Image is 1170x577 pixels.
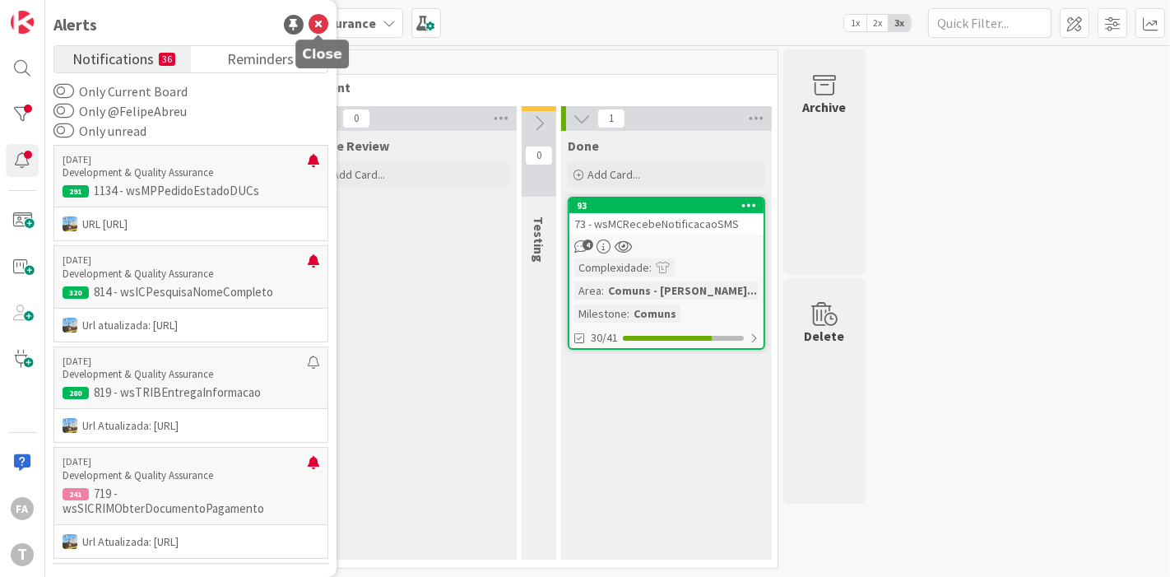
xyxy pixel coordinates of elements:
div: Comuns - [PERSON_NAME]... [604,282,761,300]
h5: Close [302,46,342,62]
p: [DATE] [63,356,308,367]
img: DG [63,216,77,231]
a: [DATE]Development & Quality Assurance320814 - wsICPesquisaNomeCompletoDGUrl atualizada: [URL] [53,245,328,342]
div: Alerts [53,12,97,37]
span: 1x [844,15,866,31]
input: Quick Filter... [928,8,1052,38]
img: DG [63,318,77,333]
p: Url atualizada: [URL] [63,317,319,333]
p: 1134 - wsMPPedidoEstadoDUCs [63,184,319,198]
p: Url Atualizada: [URL] [63,417,319,434]
span: Development [269,79,757,95]
span: 3x [889,15,911,31]
span: Add Card... [587,167,640,182]
small: 36 [159,53,175,66]
label: Only unread [53,121,146,141]
label: Only Current Board [53,81,188,101]
p: [DATE] [63,456,308,468]
span: : [627,305,629,323]
div: 320 [63,286,89,299]
button: Only @FelipeAbreu [53,103,74,119]
div: 73 - wsMCRecebeNotificacaoSMS [569,213,764,235]
img: DG [63,418,77,433]
p: Url Atualizada: [URL] [63,533,319,550]
div: FA [11,497,34,520]
p: Development & Quality Assurance [63,468,308,483]
p: 814 - wsICPesquisaNomeCompleto [63,285,319,300]
span: Notifications [72,46,154,69]
div: Comuns [629,305,680,323]
span: 30/41 [591,329,618,347]
div: 291 [63,185,89,198]
p: [DATE] [63,154,308,165]
span: : [649,258,652,277]
div: T [11,543,34,566]
p: [DATE] [63,254,308,266]
p: Development & Quality Assurance [63,267,308,282]
span: Done [568,137,599,154]
span: 0 [525,146,553,165]
span: 0 [342,109,370,128]
img: Visit kanbanzone.com [11,11,34,34]
a: [DATE]Development & Quality Assurance280819 - wsTRIBEntregaInformacaoDGUrl Atualizada: [URL] [53,347,328,443]
div: 280 [63,387,89,399]
span: 1 [597,109,625,128]
span: Add Card... [332,167,385,182]
div: Complexidade [574,258,649,277]
p: Development & Quality Assurance [63,165,308,180]
div: Milestone [574,305,627,323]
p: 819 - wsTRIBEntregaInformacao [63,385,319,400]
label: Only @FelipeAbreu [53,101,187,121]
span: : [601,282,604,300]
span: 2x [866,15,889,31]
a: 9373 - wsMCRecebeNotificacaoSMSComplexidade:Area:Comuns - [PERSON_NAME]...Milestone:Comuns30/41 [568,197,765,350]
p: Development & Quality Assurance [63,367,308,382]
div: 93 [577,200,764,212]
p: URL [URL] [63,216,319,232]
span: Testing [531,216,547,263]
span: 4 [583,240,593,250]
div: 241 [63,488,89,500]
div: Archive [803,97,847,117]
span: Code Review [313,137,389,154]
a: [DATE]Development & Quality Assurance241719 - wsSICRIMObterDocumentoPagamentoDGUrl Atualizada: [URL] [53,447,328,558]
a: [DATE]Development & Quality Assurance2911134 - wsMPPedidoEstadoDUCsDGURL [URL] [53,145,328,241]
button: Only unread [53,123,74,139]
div: Delete [805,326,845,346]
button: Only Current Board [53,83,74,100]
div: 93 [569,198,764,213]
span: Reminders [227,46,294,69]
p: 719 - wsSICRIMObterDocumentoPagamento [63,486,319,516]
div: Area [574,282,601,300]
img: DG [63,534,77,549]
div: 9373 - wsMCRecebeNotificacaoSMS [569,198,764,235]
